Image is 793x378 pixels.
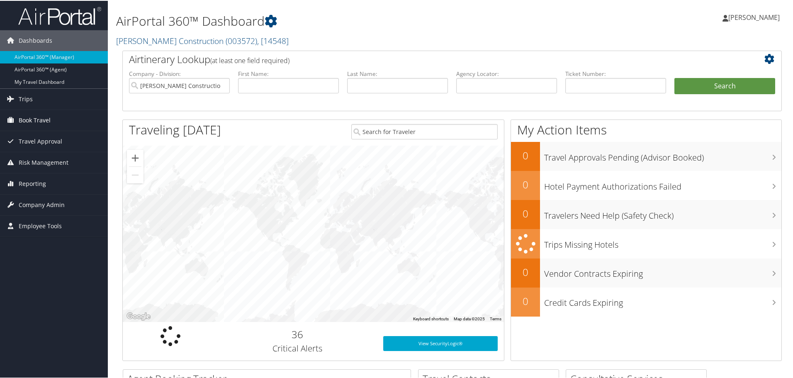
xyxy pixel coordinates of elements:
[19,151,68,172] span: Risk Management
[226,34,257,46] span: ( 003572 )
[125,310,152,321] a: Open this area in Google Maps (opens a new window)
[511,141,781,170] a: 0Travel Approvals Pending (Advisor Booked)
[19,194,65,215] span: Company Admin
[511,120,781,138] h1: My Action Items
[210,55,289,64] span: (at least one field required)
[116,12,564,29] h1: AirPortal 360™ Dashboard
[125,310,152,321] img: Google
[544,147,781,163] h3: Travel Approvals Pending (Advisor Booked)
[544,263,781,279] h3: Vendor Contracts Expiring
[19,173,46,193] span: Reporting
[127,166,144,183] button: Zoom out
[347,69,448,77] label: Last Name:
[511,228,781,258] a: Trips Missing Hotels
[224,342,371,354] h3: Critical Alerts
[454,316,485,320] span: Map data ©2025
[511,206,540,220] h2: 0
[19,29,52,50] span: Dashboards
[544,292,781,308] h3: Credit Cards Expiring
[19,88,33,109] span: Trips
[728,12,780,21] span: [PERSON_NAME]
[129,120,221,138] h1: Traveling [DATE]
[238,69,339,77] label: First Name:
[18,5,101,25] img: airportal-logo.png
[722,4,788,29] a: [PERSON_NAME]
[511,148,540,162] h2: 0
[127,149,144,166] button: Zoom in
[674,77,775,94] button: Search
[544,176,781,192] h3: Hotel Payment Authorizations Failed
[413,315,449,321] button: Keyboard shortcuts
[511,293,540,307] h2: 0
[511,177,540,191] h2: 0
[383,335,498,350] a: View SecurityLogic®
[511,264,540,278] h2: 0
[511,258,781,287] a: 0Vendor Contracts Expiring
[544,234,781,250] h3: Trips Missing Hotels
[456,69,557,77] label: Agency Locator:
[19,215,62,236] span: Employee Tools
[565,69,666,77] label: Ticket Number:
[351,123,498,139] input: Search for Traveler
[257,34,289,46] span: , [ 14548 ]
[19,109,51,130] span: Book Travel
[224,327,371,341] h2: 36
[511,199,781,228] a: 0Travelers Need Help (Safety Check)
[116,34,289,46] a: [PERSON_NAME] Construction
[129,51,720,66] h2: Airtinerary Lookup
[490,316,501,320] a: Terms (opens in new tab)
[129,69,230,77] label: Company - Division:
[511,287,781,316] a: 0Credit Cards Expiring
[19,130,62,151] span: Travel Approval
[544,205,781,221] h3: Travelers Need Help (Safety Check)
[511,170,781,199] a: 0Hotel Payment Authorizations Failed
